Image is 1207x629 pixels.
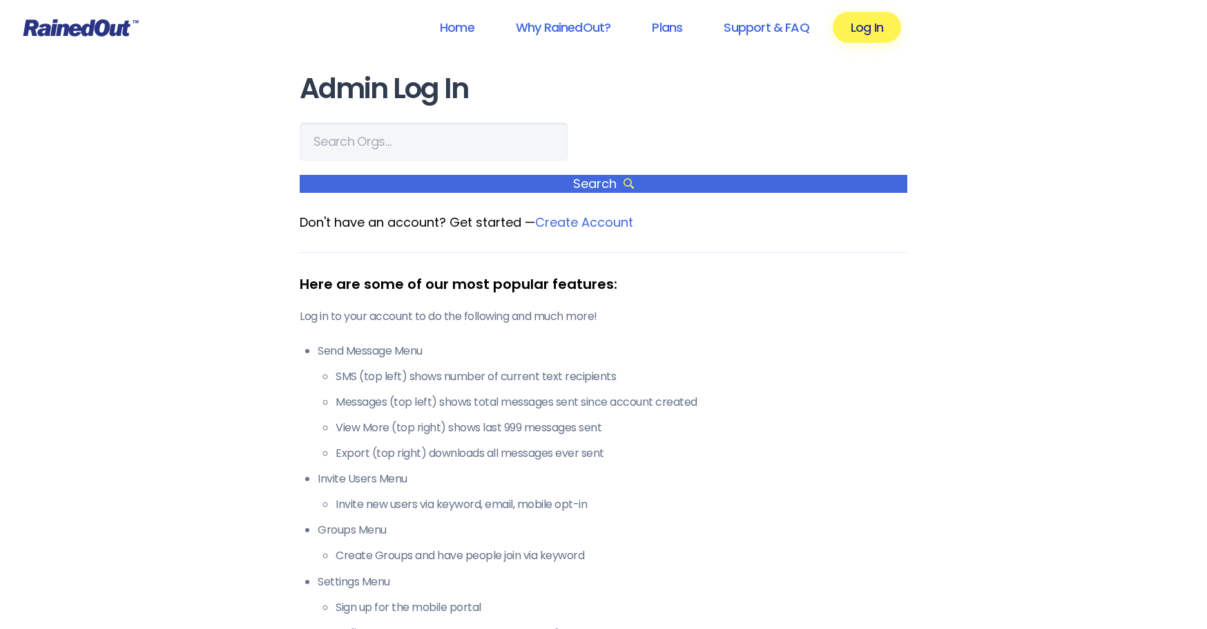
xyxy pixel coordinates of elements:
h1: Admin Log In [300,73,907,104]
div: Here are some of our most popular features: [300,274,907,294]
a: Create Account [535,214,633,231]
li: Send Message Menu [318,343,907,462]
a: Why RainedOut? [498,12,629,43]
a: Home [422,12,492,43]
li: Invite new users via keyword, email, mobile opt-in [336,496,907,513]
input: Search Orgs… [300,122,568,161]
span: Search [300,175,907,193]
a: Plans [634,12,700,43]
li: View More (top right) shows last 999 messages sent [336,420,907,436]
li: Sign up for the mobile portal [336,599,907,616]
li: Export (top right) downloads all messages ever sent [336,445,907,462]
li: Create Groups and have people join via keyword [336,547,907,564]
li: Invite Users Menu [318,471,907,513]
p: Log in to your account to do the following and much more! [300,308,907,325]
a: Support & FAQ [706,12,827,43]
li: SMS (top left) shows number of current text recipients [336,368,907,385]
li: Messages (top left) shows total messages sent since account created [336,394,907,411]
li: Groups Menu [318,522,907,564]
a: Log In [833,12,901,43]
